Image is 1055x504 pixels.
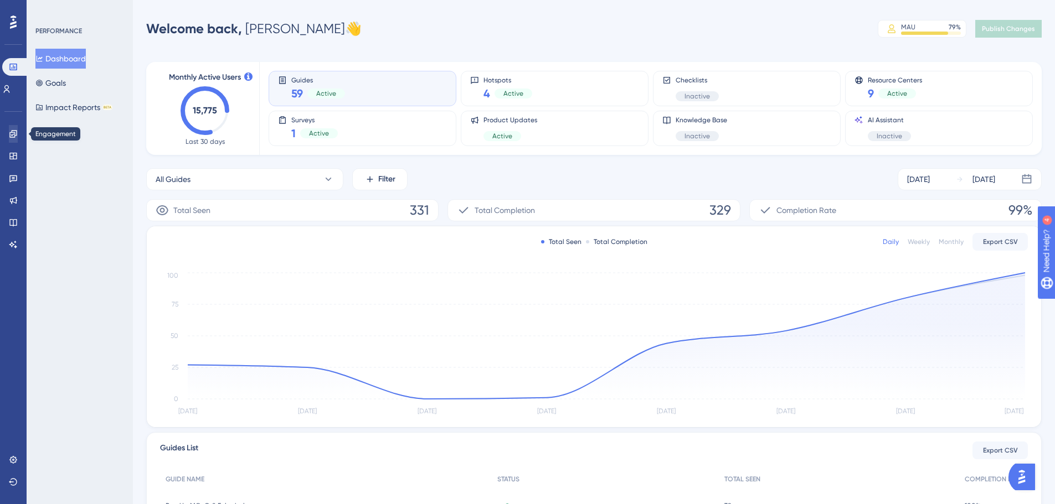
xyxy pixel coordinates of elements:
div: Total Seen [541,237,581,246]
tspan: [DATE] [657,407,676,415]
button: Filter [352,168,408,190]
span: Inactive [685,92,710,101]
div: 79 % [949,23,961,32]
span: 59 [291,86,303,101]
span: TOTAL SEEN [724,475,760,484]
span: 1 [291,126,296,141]
span: Active [309,129,329,138]
span: 329 [709,201,731,219]
button: Dashboard [35,49,86,69]
span: GUIDE NAME [166,475,204,484]
span: Last 30 days [186,137,225,146]
span: Surveys [291,116,338,123]
button: Export CSV [972,233,1028,251]
span: Inactive [685,132,710,141]
span: Export CSV [983,446,1018,455]
span: Inactive [877,132,902,141]
tspan: [DATE] [537,407,556,415]
tspan: 75 [172,300,178,308]
span: 99% [1008,201,1032,219]
span: Resource Centers [868,76,922,84]
span: Active [316,89,336,98]
span: COMPLETION RATE [965,475,1022,484]
div: Monthly [939,237,964,246]
button: Export CSV [972,441,1028,459]
span: Checklists [676,76,719,85]
span: Export CSV [983,237,1018,246]
span: AI Assistant [868,116,911,124]
span: Active [503,89,523,98]
button: Goals [35,73,66,93]
span: Active [887,89,907,98]
span: Monthly Active Users [169,71,241,84]
tspan: 100 [167,272,178,279]
tspan: [DATE] [298,407,317,415]
span: Need Help? [26,3,69,16]
div: BETA [102,105,112,110]
tspan: [DATE] [418,407,436,415]
span: STATUS [497,475,519,484]
span: Filter [378,173,395,186]
tspan: 25 [172,363,178,371]
tspan: [DATE] [776,407,795,415]
div: Daily [883,237,899,246]
tspan: 50 [171,332,178,340]
span: 4 [483,86,490,101]
button: Publish Changes [975,20,1042,38]
span: Guides [291,76,345,84]
span: Total Completion [475,204,535,217]
tspan: [DATE] [896,407,915,415]
div: Weekly [908,237,930,246]
div: [PERSON_NAME] 👋 [146,20,362,38]
button: All Guides [146,168,343,190]
text: 15,775 [193,105,217,116]
iframe: UserGuiding AI Assistant Launcher [1008,460,1042,493]
span: Product Updates [483,116,537,124]
div: PERFORMANCE [35,27,82,35]
span: 9 [868,86,874,101]
span: Total Seen [173,204,210,217]
div: Total Completion [586,237,647,246]
span: Welcome back, [146,20,242,37]
div: [DATE] [907,173,930,186]
span: All Guides [156,173,191,186]
span: Knowledge Base [676,116,727,124]
span: 331 [410,201,429,219]
tspan: 0 [174,395,178,403]
span: Hotspots [483,76,532,84]
div: 4 [77,6,80,14]
tspan: [DATE] [1005,407,1023,415]
div: [DATE] [972,173,995,186]
span: Active [492,132,512,141]
span: Publish Changes [982,24,1035,33]
button: Impact ReportsBETA [35,97,112,117]
tspan: [DATE] [178,407,197,415]
span: Completion Rate [776,204,836,217]
div: MAU [901,23,915,32]
span: Guides List [160,441,198,459]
